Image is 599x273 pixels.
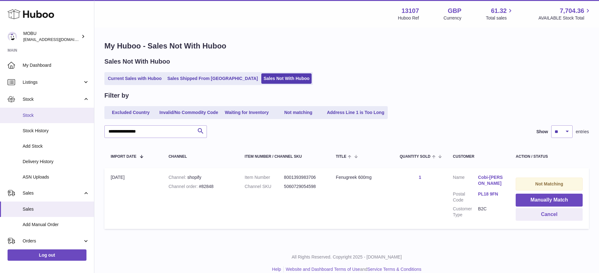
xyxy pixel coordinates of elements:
h2: Sales Not With Huboo [104,57,170,66]
span: Listings [23,79,83,85]
div: Customer [453,155,503,159]
dt: Customer Type [453,206,478,218]
div: MOBU [23,31,80,43]
a: Not matching [273,107,324,118]
a: Invalid/No Commodity Code [157,107,220,118]
label: Show [536,129,548,135]
dd: B2C [478,206,503,218]
a: Current Sales with Huboo [106,73,164,84]
span: entries [576,129,589,135]
span: Quantity Sold [400,155,430,159]
a: Website and Dashboard Terms of Use [286,267,360,272]
a: Service Terms & Conditions [367,267,421,272]
a: 7,704.36 AVAILABLE Stock Total [538,7,591,21]
span: 61.32 [491,7,507,15]
a: 1 [419,175,421,180]
div: Currency [444,15,462,21]
td: [DATE] [104,168,162,229]
a: Cobi-[PERSON_NAME] [478,174,503,186]
span: Import date [111,155,136,159]
span: AVAILABLE Stock Total [538,15,591,21]
strong: Not Matching [535,181,563,186]
span: Stock [23,96,83,102]
strong: Channel order [169,184,199,189]
span: Add Stock [23,143,89,149]
dt: Name [453,174,478,188]
p: All Rights Reserved. Copyright 2025 - [DOMAIN_NAME] [99,254,594,260]
span: Sales [23,206,89,212]
strong: 13107 [402,7,419,15]
dd: 5060729054598 [284,184,323,190]
a: Sales Shipped From [GEOGRAPHIC_DATA] [165,73,260,84]
strong: GBP [448,7,461,15]
span: Sales [23,190,83,196]
h2: Filter by [104,91,129,100]
div: Huboo Ref [398,15,419,21]
li: and [284,266,421,272]
a: PL18 9FN [478,191,503,197]
span: [EMAIL_ADDRESS][DOMAIN_NAME] [23,37,92,42]
div: Channel [169,155,232,159]
a: Excluded Country [106,107,156,118]
span: Total sales [486,15,514,21]
span: ASN Uploads [23,174,89,180]
div: #82848 [169,184,232,190]
div: Item Number / Channel SKU [245,155,323,159]
span: Delivery History [23,159,89,165]
div: Action / Status [516,155,583,159]
div: shopify [169,174,232,180]
dt: Channel SKU [245,184,284,190]
a: Log out [8,249,86,261]
dt: Postal Code [453,191,478,203]
div: Fenugreek 600mg [336,174,387,180]
a: Address Line 1 is Too Long [325,107,387,118]
button: Cancel [516,208,583,221]
img: mo@mobu.co.uk [8,32,17,41]
a: Waiting for Inventory [222,107,272,118]
span: Stock History [23,128,89,134]
span: 7,704.36 [560,7,584,15]
span: Add Manual Order [23,222,89,228]
dd: 8001393983706 [284,174,323,180]
span: Orders [23,238,83,244]
h1: My Huboo - Sales Not With Huboo [104,41,589,51]
strong: Channel [169,175,187,180]
span: Stock [23,112,89,118]
a: 61.32 Total sales [486,7,514,21]
button: Manually Match [516,194,583,207]
dt: Item Number [245,174,284,180]
span: Title [336,155,346,159]
a: Help [272,267,281,272]
a: Sales Not With Huboo [261,73,312,84]
span: My Dashboard [23,62,89,68]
